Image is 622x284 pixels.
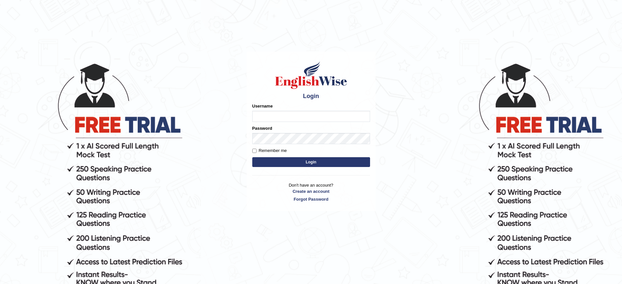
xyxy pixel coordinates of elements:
p: Don't have an account? [252,182,370,202]
label: Username [252,103,273,109]
label: Remember me [252,147,287,154]
label: Password [252,125,272,131]
a: Create an account [252,188,370,194]
a: Forgot Password [252,196,370,202]
img: Logo of English Wise sign in for intelligent practice with AI [274,60,348,90]
button: Login [252,157,370,167]
input: Remember me [252,149,257,153]
h4: Login [252,93,370,100]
